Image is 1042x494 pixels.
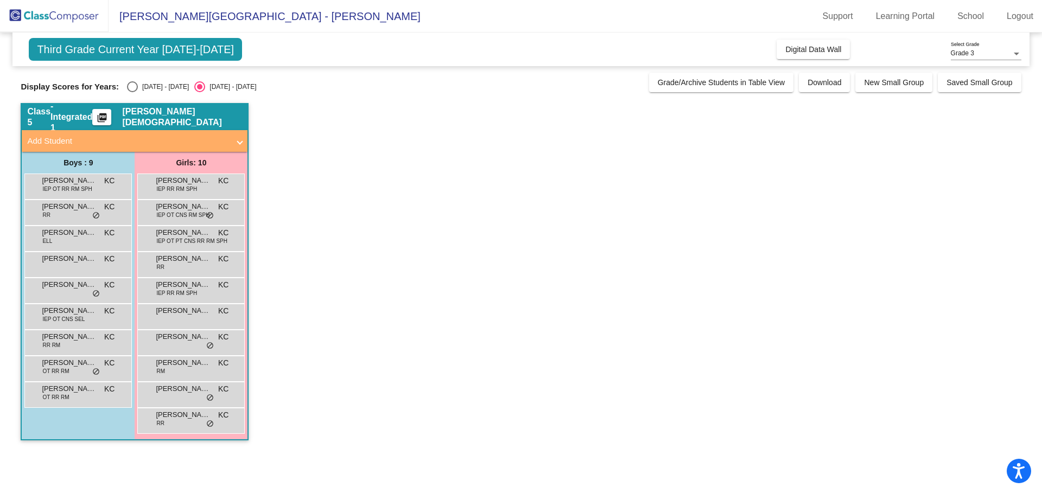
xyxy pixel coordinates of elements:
[206,211,214,220] span: do_not_disturb_alt
[855,73,932,92] button: New Small Group
[867,8,944,25] a: Learning Portal
[42,305,96,316] span: [PERSON_NAME]
[156,409,210,420] span: [PERSON_NAME]
[127,81,256,92] mat-radio-group: Select an option
[206,342,214,350] span: do_not_disturb_alt
[218,227,228,239] span: KC
[156,185,197,193] span: IEP RR RM SPH
[92,109,111,125] button: Print Students Details
[156,227,210,238] span: [PERSON_NAME]
[104,331,115,343] span: KC
[156,175,210,186] span: [PERSON_NAME]
[104,357,115,369] span: KC
[50,101,92,133] span: - Integrated 1
[156,305,210,316] span: [PERSON_NAME]
[42,315,85,323] span: IEP OT CNS SEL
[42,383,96,394] span: [PERSON_NAME]
[218,279,228,291] span: KC
[104,383,115,395] span: KC
[29,38,242,61] span: Third Grade Current Year [DATE]-[DATE]
[206,394,214,402] span: do_not_disturb_alt
[109,8,421,25] span: [PERSON_NAME][GEOGRAPHIC_DATA] - [PERSON_NAME]
[42,211,50,219] span: RR
[938,73,1021,92] button: Saved Small Group
[21,82,119,92] span: Display Scores for Years:
[42,185,92,193] span: IEP OT RR RM SPH
[156,367,165,375] span: RM
[104,175,115,187] span: KC
[42,393,69,401] span: OT RR RM
[156,279,210,290] span: [PERSON_NAME]
[42,201,96,212] span: [PERSON_NAME]
[104,201,115,213] span: KC
[156,201,210,212] span: [PERSON_NAME]
[785,45,841,54] span: Digital Data Wall
[218,253,228,265] span: KC
[946,78,1012,87] span: Saved Small Group
[22,130,247,152] mat-expansion-panel-header: Add Student
[156,253,210,264] span: [PERSON_NAME]
[156,263,164,271] span: RR
[218,331,228,343] span: KC
[205,82,256,92] div: [DATE] - [DATE]
[42,357,96,368] span: [PERSON_NAME]
[218,383,228,395] span: KC
[799,73,850,92] button: Download
[22,152,135,174] div: Boys : 9
[218,201,228,213] span: KC
[156,237,227,245] span: IEP OT PT CNS RR RM SPH
[92,290,100,298] span: do_not_disturb_alt
[206,420,214,428] span: do_not_disturb_alt
[96,112,109,127] mat-icon: picture_as_pdf
[104,305,115,317] span: KC
[156,357,210,368] span: [PERSON_NAME]
[998,8,1042,25] a: Logout
[42,367,69,375] span: OT RR RM
[42,331,96,342] span: [PERSON_NAME]
[777,40,850,59] button: Digital Data Wall
[218,305,228,317] span: KC
[27,106,50,128] span: Class 5
[218,175,228,187] span: KC
[27,135,229,147] mat-panel-title: Add Student
[814,8,862,25] a: Support
[42,341,60,349] span: RR RM
[42,279,96,290] span: [PERSON_NAME]
[649,73,794,92] button: Grade/Archive Students in Table View
[122,106,242,128] span: [PERSON_NAME][DEMOGRAPHIC_DATA]
[138,82,189,92] div: [DATE] - [DATE]
[658,78,785,87] span: Grade/Archive Students in Table View
[104,253,115,265] span: KC
[156,331,210,342] span: [PERSON_NAME]
[218,409,228,421] span: KC
[92,211,100,220] span: do_not_disturb_alt
[156,289,197,297] span: IEP RR RM SPH
[42,237,52,245] span: ELL
[864,78,924,87] span: New Small Group
[42,253,96,264] span: [PERSON_NAME]
[949,8,993,25] a: School
[42,175,96,186] span: [PERSON_NAME]
[156,419,164,427] span: RR
[156,211,209,219] span: IEP OT CNS RM SPH
[808,78,841,87] span: Download
[218,357,228,369] span: KC
[104,227,115,239] span: KC
[156,383,210,394] span: [PERSON_NAME]
[92,368,100,376] span: do_not_disturb_alt
[42,227,96,238] span: [PERSON_NAME]
[135,152,247,174] div: Girls: 10
[104,279,115,291] span: KC
[951,49,974,57] span: Grade 3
